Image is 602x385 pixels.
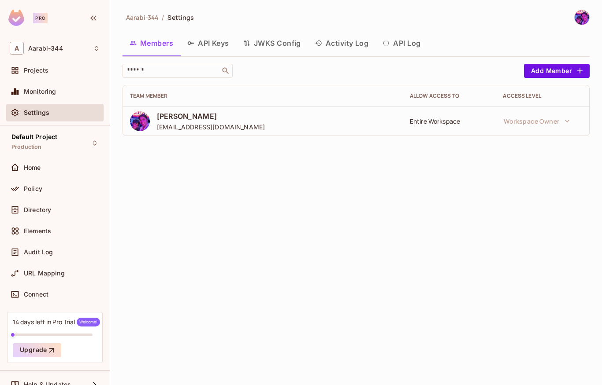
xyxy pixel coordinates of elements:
[8,10,24,26] img: SReyMgAAAABJRU5ErkJggg==
[575,10,589,25] img: Aarabi Ezhilan
[24,206,51,213] span: Directory
[410,92,489,99] div: Allow Access to
[13,343,61,357] button: Upgrade
[126,13,158,22] span: Aarabi-344
[11,133,57,140] span: Default Project
[375,32,427,54] button: API Log
[77,318,100,326] span: Welcome!
[24,88,56,95] span: Monitoring
[24,67,48,74] span: Projects
[503,92,582,99] div: Access Level
[162,13,164,22] li: /
[499,112,574,130] button: Workspace Owner
[24,185,42,192] span: Policy
[167,13,194,22] span: Settings
[410,117,489,125] div: Entire Workspace
[33,13,48,23] div: Pro
[24,109,49,116] span: Settings
[130,111,150,131] img: ACg8ocL0tF2zNY31QM43O8pML7UsObISfgqm2GRAUMLeSY7PO4LGmSRFGw=s96-c
[11,143,42,150] span: Production
[13,318,100,326] div: 14 days left in Pro Trial
[24,270,65,277] span: URL Mapping
[130,92,396,99] div: Team Member
[524,64,590,78] button: Add Member
[157,111,265,121] span: [PERSON_NAME]
[308,32,376,54] button: Activity Log
[24,249,53,256] span: Audit Log
[180,32,236,54] button: API Keys
[157,123,265,131] span: [EMAIL_ADDRESS][DOMAIN_NAME]
[24,291,48,298] span: Connect
[10,42,24,55] span: A
[24,164,41,171] span: Home
[236,32,308,54] button: JWKS Config
[28,45,63,52] span: Workspace: Aarabi-344
[123,32,180,54] button: Members
[24,227,51,235] span: Elements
